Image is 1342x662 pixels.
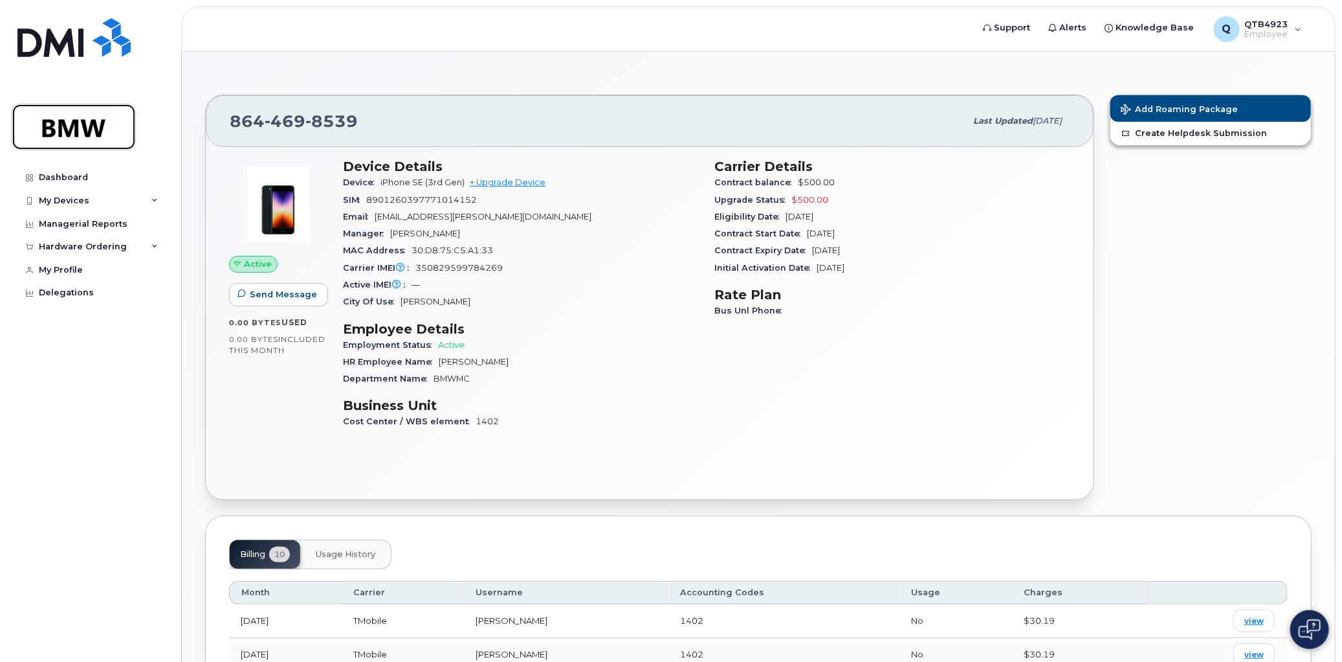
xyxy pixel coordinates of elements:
[464,604,668,638] td: [PERSON_NAME]
[281,317,307,327] span: used
[817,263,844,273] span: [DATE]
[899,604,1012,638] td: No
[229,335,278,344] span: 0.00 Bytes
[380,177,465,187] span: iPhone SE (3rd Gen)
[415,263,503,273] span: 350829599784269
[1121,104,1238,117] span: Add Roaming Package
[899,581,1012,604] th: Usage
[412,245,493,255] span: 30:D8:75:C5:A1:33
[714,263,817,273] span: Initial Activation Date
[305,111,358,131] span: 8539
[1110,95,1311,122] button: Add Roaming Package
[680,615,703,626] span: 1402
[343,195,366,205] span: SIM
[343,280,412,290] span: Active IMEI
[343,297,401,306] span: City Of Use
[343,398,699,413] h3: Business Unit
[798,177,835,187] span: $500.00
[343,357,439,367] span: HR Employee Name
[791,195,828,205] span: $500.00
[343,374,434,383] span: Department Name
[401,297,470,306] span: [PERSON_NAME]
[807,229,835,238] span: [DATE]
[714,245,812,255] span: Contract Expiry Date
[375,212,591,222] span: [EMAIL_ADDRESS][PERSON_NAME][DOMAIN_NAME]
[714,177,798,187] span: Contract balance
[680,649,703,659] span: 1402
[714,195,791,205] span: Upgrade Status
[714,306,788,315] span: Bus Unl Phone
[343,263,415,273] span: Carrier IMEI
[342,604,464,638] td: TMobile
[229,318,281,327] span: 0.00 Bytes
[1024,648,1134,661] div: $30.19
[714,287,1070,302] h3: Rate Plan
[470,177,545,187] a: + Upgrade Device
[250,288,317,301] span: Send Message
[1244,615,1264,627] span: view
[1233,610,1275,632] a: view
[812,245,840,255] span: [DATE]
[343,177,380,187] span: Device
[464,581,668,604] th: Username
[230,111,358,131] span: 864
[366,195,477,205] span: 8901260397771014152
[786,212,813,222] span: [DATE]
[343,245,412,255] span: MAC Address
[476,417,499,426] span: 1402
[343,159,699,174] h3: Device Details
[229,283,328,306] button: Send Message
[714,229,807,238] span: Contract Start Date
[239,165,317,243] img: image20231002-3703462-1angbar.jpeg
[1110,122,1311,145] a: Create Helpdesk Submission
[714,212,786,222] span: Eligibility Date
[390,229,460,238] span: [PERSON_NAME]
[1244,649,1264,661] span: view
[343,229,390,238] span: Manager
[343,340,438,350] span: Employment Status
[439,357,509,367] span: [PERSON_NAME]
[438,340,465,350] span: Active
[343,212,375,222] span: Email
[412,280,420,290] span: —
[343,321,699,337] h3: Employee Details
[316,549,375,560] span: Usage History
[265,111,305,131] span: 469
[229,604,342,638] td: [DATE]
[343,417,476,426] span: Cost Center / WBS element
[1033,116,1062,126] span: [DATE]
[668,581,899,604] th: Accounting Codes
[714,159,1070,174] h3: Carrier Details
[1024,615,1134,627] div: $30.19
[434,374,470,383] span: BMWMC
[229,581,342,604] th: Month
[1299,619,1321,640] img: Open chat
[973,116,1033,126] span: Last updated
[1012,581,1145,604] th: Charges
[342,581,464,604] th: Carrier
[244,258,272,270] span: Active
